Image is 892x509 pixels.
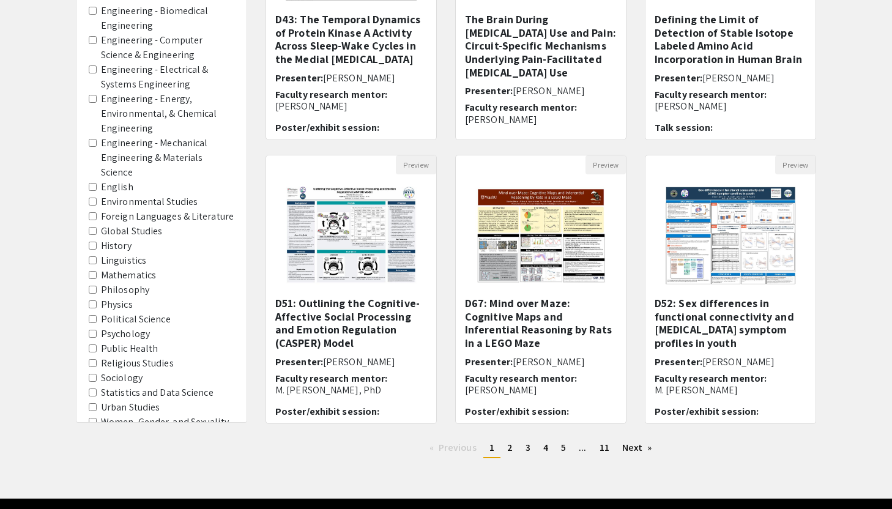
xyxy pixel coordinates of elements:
span: Poster/exhibit session: [275,121,379,134]
span: Previous [439,441,477,454]
label: Women, Gender, and Sexuality Studies [101,415,234,444]
h5: D51: Outlining the Cognitive-Affective Social Processing and Emotion Regulation (CASPER) Model [275,297,427,349]
span: Poster/exhibit session: [275,405,379,418]
span: [PERSON_NAME] [702,355,775,368]
label: Global Studies [101,224,162,239]
img: <p>D67: Mind over Maze: Cognitive Maps and Inferential Reasoning by Rats in a LEGO Maze</p> [463,174,618,297]
label: Engineering - Biomedical Engineering [101,4,234,33]
div: Open Presentation <p>D67: Mind over Maze: Cognitive Maps and Inferential Reasoning by Rats in a L... [455,155,626,424]
label: History [101,239,132,253]
span: [PERSON_NAME] [513,84,585,97]
label: Engineering - Mechanical Engineering & Materials Science [101,136,234,180]
button: Preview [585,155,626,174]
span: 1 [489,441,494,454]
div: Open Presentation <p>D51: Outlining the Cognitive-Affective Social Processing and Emotion Regulat... [266,155,437,424]
p: [PERSON_NAME] [275,100,427,112]
span: [PERSON_NAME] [702,72,775,84]
label: Mathematics [101,268,156,283]
h6: Presenter: [465,356,617,368]
span: Faculty research mentor: [655,88,767,101]
h5: D67: Mind over Maze: Cognitive Maps and Inferential Reasoning by Rats in a LEGO Maze [465,297,617,349]
label: Engineering - Energy, Environmental, & Chemical Engineering [101,92,234,136]
label: Psychology [101,327,150,341]
span: Faculty research mentor: [465,372,577,385]
label: Urban Studies [101,400,160,415]
label: Philosophy [101,283,149,297]
span: Talk session: [655,121,713,134]
p: [PERSON_NAME] [465,114,617,125]
label: English [101,180,133,195]
h5: Defining the Limit of Detection of Stable Isotope Labeled Amino Acid Incorporation in Human Brain [655,13,806,65]
h5: The Brain During [MEDICAL_DATA] Use and Pain: Circuit-Specific Mechanisms Underlying Pain-Facilit... [465,13,617,79]
label: Environmental Studies [101,195,198,209]
span: 3 [526,441,530,454]
span: 5 [561,441,566,454]
p: M. [PERSON_NAME] [655,384,806,396]
span: 2 [507,441,513,454]
span: [PERSON_NAME] [323,72,395,84]
h6: Presenter: [275,356,427,368]
h6: Presenter: [655,72,806,84]
span: [PERSON_NAME] [323,355,395,368]
label: Public Health [101,341,158,356]
label: Religious Studies [101,356,174,371]
span: Faculty research mentor: [275,372,387,385]
span: 4 [543,441,548,454]
div: Open Presentation <p>D52: Sex differences in functional connectivity and ADHD symptom profiles in... [645,155,816,424]
span: Poster/exhibit session: [655,405,759,418]
ul: Pagination [266,439,816,458]
label: Physics [101,297,133,312]
img: <p>D51: Outlining the Cognitive-Affective Social Processing and Emotion Regulation (CASPER) Model... [273,174,428,297]
a: Next page [616,439,658,457]
button: Preview [396,155,436,174]
span: Faculty research mentor: [275,88,387,101]
span: 11 [600,441,609,454]
img: <p>D52: Sex differences in functional connectivity and ADHD symptom profiles in youth</p> [653,174,808,297]
p: M. [PERSON_NAME], PhD [275,384,427,396]
span: Faculty research mentor: [655,372,767,385]
h5: D43: The Temporal Dynamics of Protein Kinase A Activity Across Sleep-Wake Cycles in the Medial [M... [275,13,427,65]
h6: Presenter: [275,72,427,84]
label: Engineering - Electrical & Systems Engineering [101,62,234,92]
span: Poster/exhibit session: [465,405,569,418]
label: Statistics and Data Science [101,385,214,400]
p: [PERSON_NAME] [655,100,806,112]
h6: Presenter: [655,356,806,368]
h5: D52: Sex differences in functional connectivity and [MEDICAL_DATA] symptom profiles in youth [655,297,806,349]
span: [PERSON_NAME] [513,355,585,368]
label: Foreign Languages & Literature [101,209,234,224]
span: ... [579,441,586,454]
button: Preview [775,155,816,174]
label: Linguistics [101,253,146,268]
span: Faculty research mentor: [465,101,577,114]
label: Political Science [101,312,171,327]
iframe: Chat [9,454,52,500]
label: Engineering - Computer Science & Engineering [101,33,234,62]
label: Sociology [101,371,143,385]
p: [PERSON_NAME] [465,384,617,396]
h6: Presenter: [465,85,617,97]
